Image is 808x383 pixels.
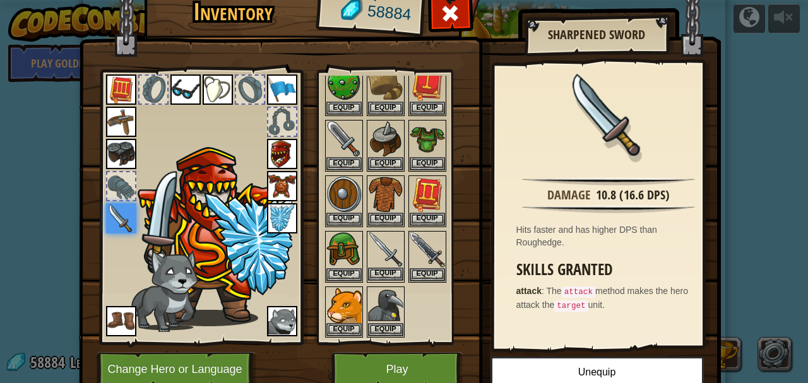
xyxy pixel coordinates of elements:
img: portrait.png [326,288,362,323]
div: 10.8 (16.6 DPS) [596,186,670,204]
img: portrait.png [567,74,650,156]
img: portrait.png [106,306,136,336]
strong: attack [516,286,542,296]
h2: Sharpened Sword [537,28,656,42]
img: portrait.png [267,306,297,336]
img: portrait.png [326,177,362,212]
img: portrait.png [106,74,136,105]
img: portrait.png [326,232,362,268]
button: Equip [326,102,362,115]
code: target [554,300,588,312]
button: Equip [326,323,362,336]
img: portrait.png [368,121,403,156]
button: Equip [368,268,403,281]
img: portrait.png [267,74,297,105]
button: Equip [368,102,403,115]
img: hr.png [522,205,695,213]
img: portrait.png [368,66,403,101]
img: portrait.png [410,232,445,268]
img: portrait.png [267,171,297,201]
img: deflector-male.png [138,143,292,326]
img: portrait.png [267,203,297,233]
img: wolf-pup-paper-doll.png [128,250,198,332]
img: portrait.png [106,107,136,137]
img: portrait.png [368,232,403,268]
span: : [542,286,547,296]
img: portrait.png [326,66,362,101]
button: Equip [410,268,445,281]
button: Equip [326,157,362,170]
img: portrait.png [106,139,136,169]
img: portrait.png [368,177,403,212]
img: portrait.png [267,139,297,169]
button: Equip [368,323,403,336]
code: attack [562,286,595,298]
img: portrait.png [326,121,362,156]
img: portrait.png [170,74,201,105]
button: Equip [410,213,445,226]
img: portrait.png [106,203,136,233]
img: portrait.png [410,66,445,101]
button: Equip [410,102,445,115]
img: portrait.png [203,74,233,105]
div: Hits faster and has higher DPS than Roughedge. [516,223,708,249]
button: Equip [368,213,403,226]
img: portrait.png [410,121,445,156]
h3: Skills Granted [516,261,708,278]
button: Equip [410,157,445,170]
img: portrait.png [410,177,445,212]
img: hr.png [522,177,695,186]
div: Damage [547,186,591,204]
button: Equip [326,268,362,281]
button: Equip [368,157,403,170]
span: The method makes the hero attack the unit. [516,286,689,310]
img: portrait.png [368,288,403,323]
button: Equip [326,213,362,226]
